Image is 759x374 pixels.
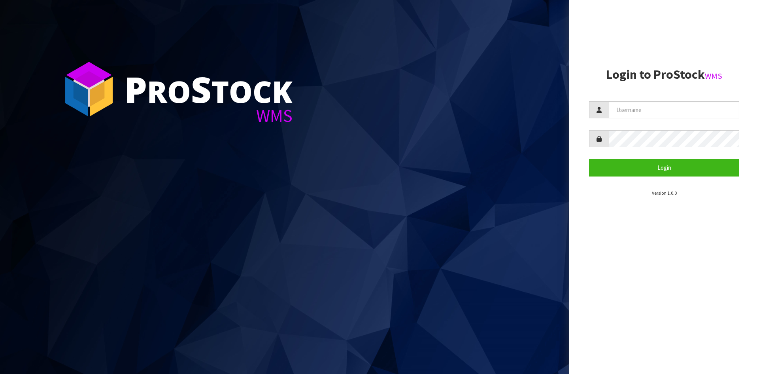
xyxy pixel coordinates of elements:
[609,101,739,118] input: Username
[59,59,119,119] img: ProStock Cube
[191,65,211,113] span: S
[589,68,739,82] h2: Login to ProStock
[589,159,739,176] button: Login
[125,65,147,113] span: P
[652,190,677,196] small: Version 1.0.0
[125,71,293,107] div: ro tock
[705,71,722,81] small: WMS
[125,107,293,125] div: WMS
